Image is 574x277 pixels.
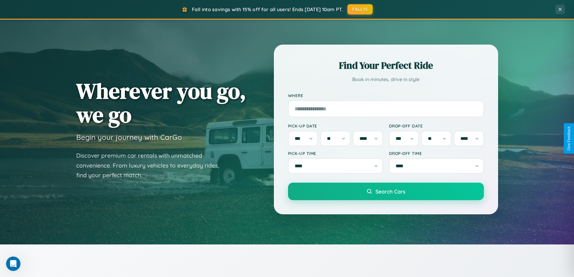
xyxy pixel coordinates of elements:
[76,151,227,180] p: Discover premium car rentals with unmatched convenience. From luxury vehicles to everyday rides, ...
[288,75,484,84] p: Book in minutes, drive in style
[288,183,484,200] button: Search Cars
[567,126,571,151] div: Give Feedback
[288,151,383,156] label: Pick-up Time
[76,79,246,127] h1: Wherever you go, we go
[389,151,484,156] label: Drop-off Time
[347,4,373,14] button: FALL15
[6,257,20,271] iframe: Intercom live chat
[288,123,383,128] label: Pick-up Date
[375,188,405,195] span: Search Cars
[288,93,484,98] label: Where
[76,133,182,142] h3: Begin your journey with CarGo
[288,59,484,72] h2: Find Your Perfect Ride
[192,6,343,12] span: Fall into savings with 15% off for all users! Ends [DATE] 10am PT.
[389,123,484,128] label: Drop-off Date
